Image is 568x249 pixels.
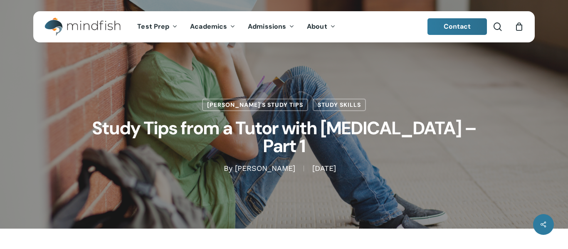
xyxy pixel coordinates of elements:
[427,18,487,35] a: Contact
[304,166,344,172] span: [DATE]
[301,23,342,30] a: About
[444,22,471,31] span: Contact
[202,99,308,111] a: [PERSON_NAME]'s Study Tips
[76,111,492,163] h1: Study Tips from a Tutor with [MEDICAL_DATA] – Part 1
[131,23,184,30] a: Test Prep
[184,23,242,30] a: Academics
[307,22,327,31] span: About
[248,22,286,31] span: Admissions
[235,164,295,173] a: [PERSON_NAME]
[131,11,341,42] nav: Main Menu
[224,166,232,172] span: By
[190,22,227,31] span: Academics
[313,99,366,111] a: Study Skills
[137,22,169,31] span: Test Prep
[242,23,301,30] a: Admissions
[33,11,535,42] header: Main Menu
